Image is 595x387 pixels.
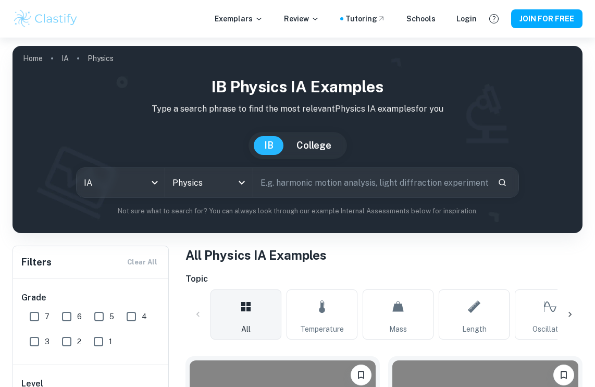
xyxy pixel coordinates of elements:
span: 6 [77,311,82,322]
span: 3 [45,336,49,347]
span: 5 [109,311,114,322]
img: profile cover [13,46,582,233]
span: Length [462,323,487,335]
span: 4 [142,311,147,322]
p: Not sure what to search for? You can always look through our example Internal Assessments below f... [21,206,574,216]
a: Tutoring [345,13,386,25]
button: Search [493,174,511,191]
button: JOIN FOR FREE [511,9,582,28]
a: Schools [406,13,436,25]
h1: IB Physics IA examples [21,75,574,99]
p: Review [284,13,319,25]
h6: Filters [21,255,52,270]
a: Home [23,51,43,66]
button: Please log in to bookmark exemplars [351,365,371,385]
a: Login [456,13,477,25]
span: 1 [109,336,112,347]
span: All [241,323,251,335]
img: Clastify logo [13,8,79,29]
button: Open [234,175,249,190]
h6: Grade [21,292,161,304]
button: Help and Feedback [485,10,503,28]
button: IB [254,136,284,155]
span: 7 [45,311,49,322]
button: College [286,136,342,155]
input: E.g. harmonic motion analysis, light diffraction experiments, sliding objects down a ramp... [253,168,489,197]
span: Temperature [300,323,344,335]
span: Mass [389,323,407,335]
span: 2 [77,336,81,347]
button: Please log in to bookmark exemplars [553,365,574,385]
h1: All Physics IA Examples [185,246,582,264]
p: Type a search phrase to find the most relevant Physics IA examples for you [21,103,574,115]
div: IA [77,168,165,197]
a: IA [61,51,69,66]
p: Physics [88,53,114,64]
p: Exemplars [215,13,263,25]
span: Oscillation [532,323,568,335]
h6: Topic [185,273,582,285]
